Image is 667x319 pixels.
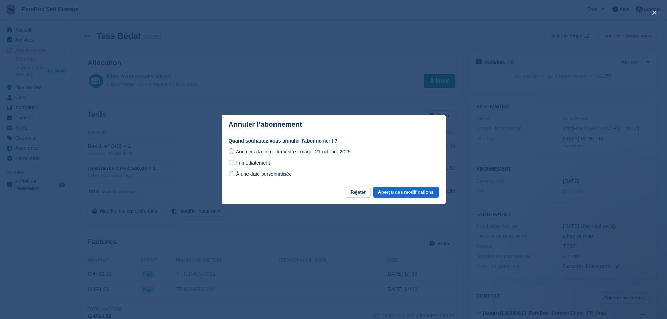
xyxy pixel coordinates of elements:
p: Annuler l'abonnement [229,120,302,129]
button: Aperçu des modifications [373,187,439,198]
span: Immédiatement [236,160,270,166]
input: Annuler à la fin du trimestre - mardi, 21 octobre 2025 [229,148,234,154]
span: Annuler à la fin du trimestre - mardi, 21 octobre 2025 [236,149,351,154]
button: Rejeter [346,187,371,198]
button: close [649,7,660,18]
input: À une date personnalisée [229,171,234,176]
label: Quand souhaitez-vous annuler l'abonnement ? [229,137,439,145]
span: À une date personnalisée [236,171,292,177]
input: Immédiatement [229,160,234,165]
